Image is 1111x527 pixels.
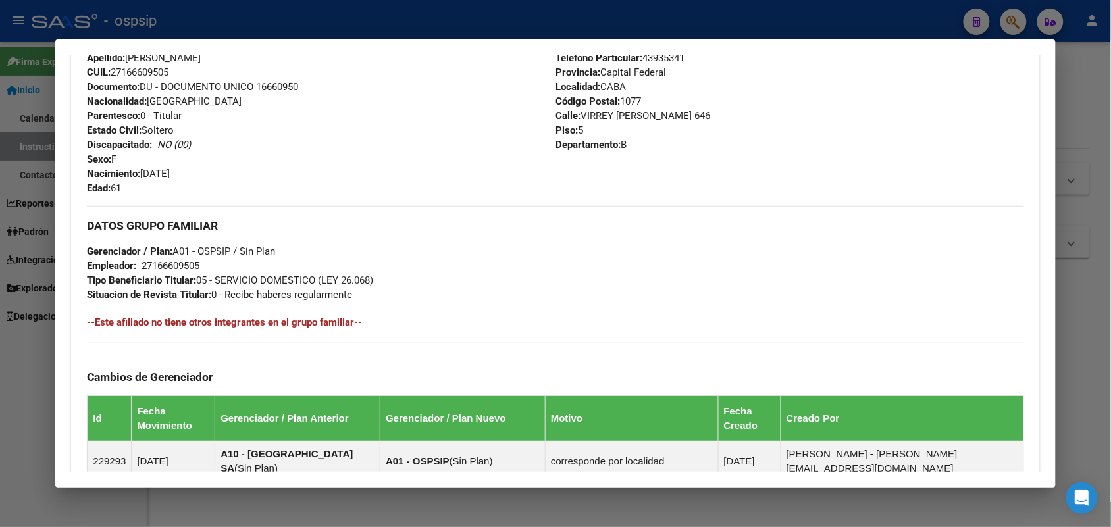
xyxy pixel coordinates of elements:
span: 0 - Titular [87,110,182,122]
strong: A10 - [GEOGRAPHIC_DATA] SA [220,448,353,474]
span: [GEOGRAPHIC_DATA] [87,95,242,107]
div: Open Intercom Messenger [1066,482,1098,514]
span: Sin Plan [453,455,490,466]
strong: Teléfono Particular: [555,52,642,64]
h3: Cambios de Gerenciador [87,370,1023,384]
strong: Departamento: [555,139,621,151]
strong: Localidad: [555,81,600,93]
td: 229293 [88,441,132,482]
i: NO (00) [157,139,191,151]
div: 27166609505 [142,259,199,273]
strong: Nacimiento: [87,168,140,180]
span: 61 [87,182,121,194]
span: F [87,153,116,165]
span: Soltero [87,124,174,136]
td: [DATE] [718,441,781,482]
strong: Código Postal: [555,95,620,107]
th: Fecha Movimiento [132,396,215,441]
strong: Edad: [87,182,111,194]
strong: Apellido: [87,52,125,64]
strong: A01 - OSPSIP [386,455,450,466]
strong: Estado Civil: [87,124,142,136]
strong: Provincia: [555,66,600,78]
span: [PERSON_NAME] [87,52,201,64]
span: A01 - OSPSIP / Sin Plan [87,245,275,257]
strong: Situacion de Revista Titular: [87,289,211,301]
th: Creado Por [781,396,1023,441]
span: 5 [555,124,583,136]
strong: Gerenciador / Plan: [87,245,172,257]
h4: --Este afiliado no tiene otros integrantes en el grupo familiar-- [87,315,1023,330]
strong: Sexo: [87,153,111,165]
strong: Calle: [555,110,581,122]
strong: Parentesco: [87,110,140,122]
td: ( ) [215,441,380,482]
span: Capital Federal [555,66,666,78]
td: [DATE] [132,441,215,482]
span: 05 - SERVICIO DOMESTICO (LEY 26.068) [87,274,373,286]
th: Id [88,396,132,441]
span: [DATE] [87,168,170,180]
span: Sin Plan [238,463,274,474]
td: corresponde por localidad [546,441,719,482]
span: CABA [555,81,626,93]
strong: Piso: [555,124,578,136]
span: B [555,139,627,151]
th: Motivo [546,396,719,441]
strong: CUIL: [87,66,111,78]
span: 27166609505 [87,66,168,78]
th: Fecha Creado [718,396,781,441]
strong: Documento: [87,81,140,93]
td: ( ) [380,441,546,482]
span: 0 - Recibe haberes regularmente [87,289,352,301]
span: 43935341 [555,52,685,64]
span: DU - DOCUMENTO UNICO 16660950 [87,81,298,93]
th: Gerenciador / Plan Nuevo [380,396,546,441]
span: VIRREY [PERSON_NAME] 646 [555,110,710,122]
h3: DATOS GRUPO FAMILIAR [87,218,1023,233]
strong: Nacionalidad: [87,95,147,107]
strong: Empleador: [87,260,136,272]
strong: Discapacitado: [87,139,152,151]
th: Gerenciador / Plan Anterior [215,396,380,441]
td: [PERSON_NAME] - [PERSON_NAME][EMAIL_ADDRESS][DOMAIN_NAME] [781,441,1023,482]
span: 1077 [555,95,641,107]
strong: Tipo Beneficiario Titular: [87,274,196,286]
